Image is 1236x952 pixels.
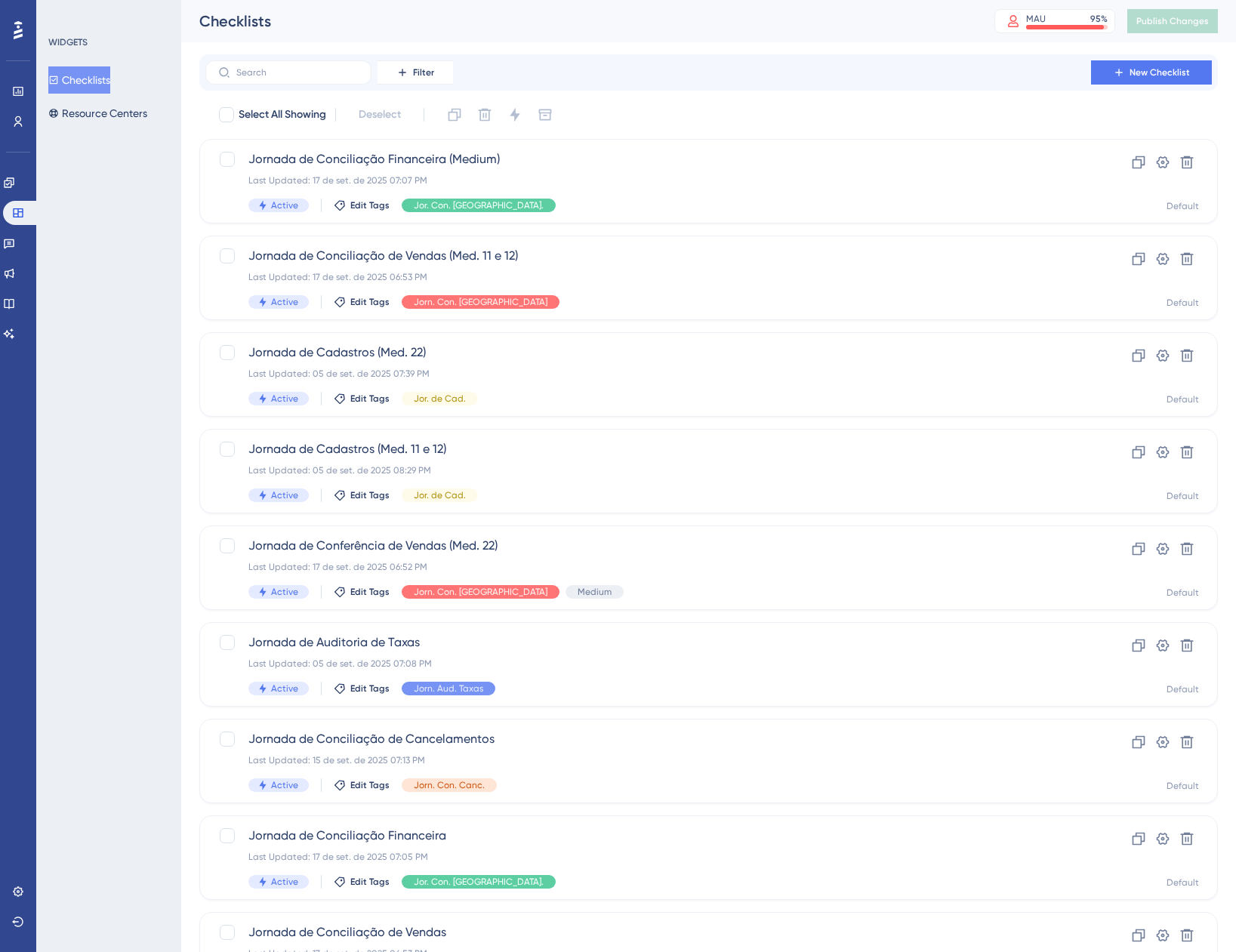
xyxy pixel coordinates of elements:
span: Jornada de Conciliação de Cancelamentos [248,730,1048,748]
div: MAU [1026,13,1046,25]
div: Default [1167,780,1199,792]
div: 95 % [1090,13,1108,25]
span: Active [271,779,298,791]
span: Active [271,489,298,501]
div: Checklists [199,11,957,32]
span: Select All Showing [239,106,326,124]
button: Deselect [345,101,415,128]
input: Search [236,67,359,78]
span: Deselect [359,106,401,124]
span: Active [271,876,298,888]
span: Publish Changes [1136,15,1209,27]
span: Edit Tags [350,876,390,888]
button: Edit Tags [334,876,390,888]
button: Publish Changes [1127,9,1218,33]
div: Last Updated: 05 de set. de 2025 08:29 PM [248,464,1048,476]
span: Active [271,586,298,598]
div: Last Updated: 05 de set. de 2025 07:39 PM [248,368,1048,380]
span: Jornada de Cadastros (Med. 22) [248,344,1048,362]
span: Jor. Con. [GEOGRAPHIC_DATA]. [414,199,544,211]
span: Active [271,682,298,695]
span: Active [271,393,298,405]
span: Filter [413,66,434,79]
span: New Checklist [1130,66,1190,79]
span: Jornada de Conferência de Vendas (Med. 22) [248,537,1048,555]
span: Edit Tags [350,296,390,308]
button: Edit Tags [334,393,390,405]
span: Edit Tags [350,199,390,211]
span: Edit Tags [350,682,390,695]
span: Jornada de Cadastros (Med. 11 e 12) [248,440,1048,458]
div: Default [1167,297,1199,309]
span: Jornada de Auditoria de Taxas [248,633,1048,652]
span: Active [271,296,298,308]
button: Edit Tags [334,682,390,695]
span: Jornada de Conciliação Financeira (Medium) [248,150,1048,168]
span: Jorn. Con. Canc. [414,779,485,791]
button: Edit Tags [334,296,390,308]
div: Default [1167,683,1199,695]
span: Jorn. Aud. Taxas [414,682,483,695]
div: Last Updated: 17 de set. de 2025 06:53 PM [248,271,1048,283]
div: WIDGETS [48,36,88,48]
button: Resource Centers [48,100,147,127]
button: Edit Tags [334,489,390,501]
span: Active [271,199,298,211]
span: Edit Tags [350,489,390,501]
div: Default [1167,200,1199,212]
div: Default [1167,490,1199,502]
div: Default [1167,587,1199,599]
div: Last Updated: 15 de set. de 2025 07:13 PM [248,754,1048,766]
span: Jornada de Conciliação de Vendas [248,923,1048,941]
button: Edit Tags [334,199,390,211]
span: Jornada de Conciliação Financeira [248,827,1048,845]
span: Jorn. Con. [GEOGRAPHIC_DATA] [414,586,547,598]
button: Checklists [48,66,110,94]
span: Jornada de Conciliação de Vendas (Med. 11 e 12) [248,247,1048,265]
button: Filter [378,60,453,85]
div: Default [1167,393,1199,405]
button: Edit Tags [334,586,390,598]
span: Jorn. Con. [GEOGRAPHIC_DATA] [414,296,547,308]
div: Last Updated: 17 de set. de 2025 07:05 PM [248,851,1048,863]
span: Edit Tags [350,586,390,598]
div: Last Updated: 05 de set. de 2025 07:08 PM [248,658,1048,670]
div: Default [1167,877,1199,889]
span: Jor. Con. [GEOGRAPHIC_DATA]. [414,876,544,888]
span: Medium [578,586,612,598]
button: Edit Tags [334,779,390,791]
button: New Checklist [1091,60,1212,85]
div: Last Updated: 17 de set. de 2025 06:52 PM [248,561,1048,573]
span: Jor. de Cad. [414,489,466,501]
div: Last Updated: 17 de set. de 2025 07:07 PM [248,174,1048,186]
span: Edit Tags [350,393,390,405]
span: Edit Tags [350,779,390,791]
span: Jor. de Cad. [414,393,466,405]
